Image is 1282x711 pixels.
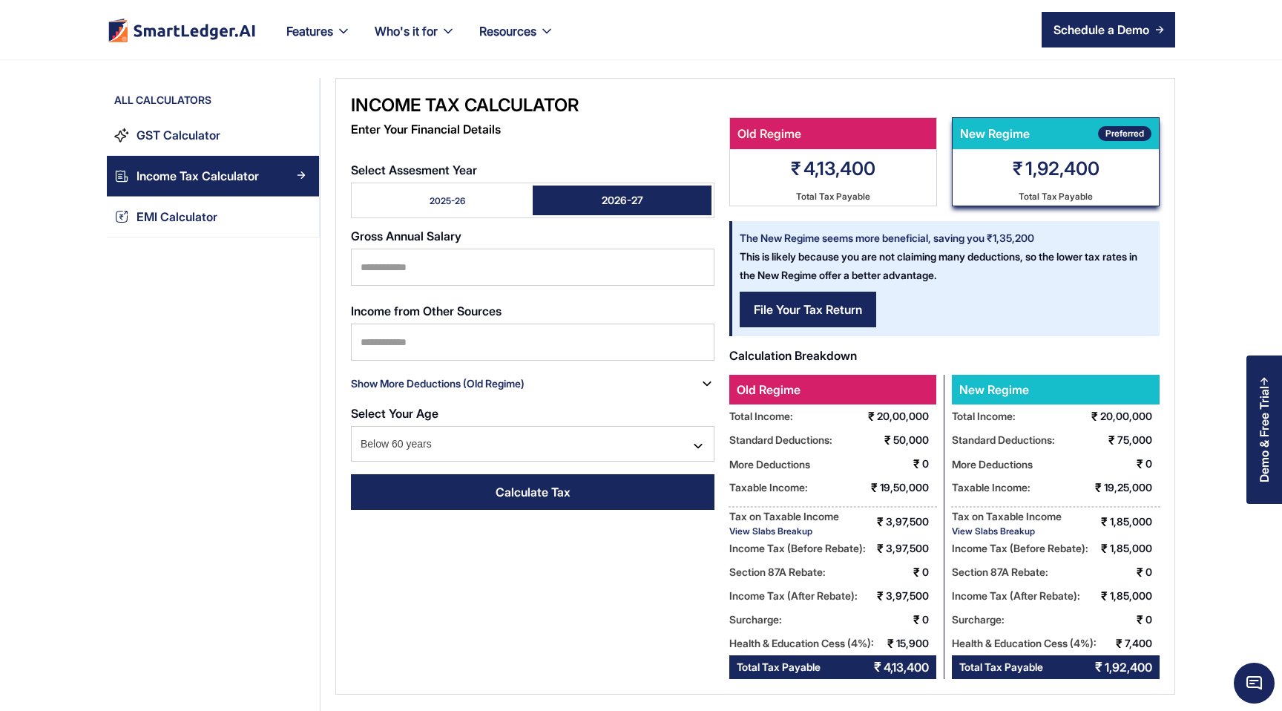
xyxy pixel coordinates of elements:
[868,404,875,428] div: ₹
[1145,560,1160,584] div: 0
[952,537,1088,560] div: Income Tax (Before Rebate):
[351,426,714,462] div: Below 60 years
[886,537,936,560] div: 3,97,500
[375,21,438,42] div: Who's it for
[874,655,881,679] div: ₹
[952,455,1033,474] div: More Deductions
[803,156,875,181] div: 4,13,400
[952,525,1062,537] div: View Slabs Breakup
[729,404,793,428] div: Total Income:
[351,304,502,318] strong: Income from Other Sources
[1101,584,1108,608] div: ₹
[351,117,714,141] div: Enter Your Financial Details
[430,194,465,207] div: 2025-26
[1234,663,1275,704] span: Chat Widget
[1145,452,1160,476] div: 0
[1155,25,1164,34] img: arrow right icon
[107,93,319,115] div: All Calculators
[732,221,1152,284] div: This is likely because you are not claiming many deductions, so the lower tax rates in the New Re...
[107,115,319,156] a: GST CalculatorArrow Right Blue
[729,632,874,655] div: Health & Education Cess (4%):
[700,376,714,391] img: mingcute_down-line
[297,171,306,180] img: Arrow Right Blue
[1145,608,1160,632] div: 0
[913,608,920,632] div: ₹
[952,560,1048,584] div: Section 87A Rebate:
[880,476,936,499] div: 19,50,000
[351,406,438,421] strong: Select Your Age
[729,525,839,537] div: View Slabs Breakup
[729,344,1160,367] div: Calculation Breakdown
[1137,452,1143,476] div: ₹
[1137,608,1143,632] div: ₹
[1116,632,1122,655] div: ₹
[1053,21,1149,39] div: Schedule a Demo
[952,375,1056,404] div: New Regime
[691,439,706,453] img: mingcute_down-line
[107,18,257,42] img: footer logo
[877,537,884,560] div: ₹
[297,212,306,220] img: Arrow Right Blue
[877,584,884,608] div: ₹
[922,452,936,476] div: 0
[729,476,808,499] div: Taxable Income:
[1095,655,1102,679] div: ₹
[877,510,884,534] div: ₹
[137,125,220,145] div: GST Calculator
[1110,584,1160,608] div: 1,85,000
[297,130,306,139] img: Arrow Right Blue
[729,507,839,525] div: Tax on Taxable Income
[1258,386,1271,482] div: Demo & Free Trial
[479,21,536,42] div: Resources
[1108,428,1115,452] div: ₹
[351,372,525,396] div: Show More Deductions (Old Regime)
[1042,12,1175,47] a: Schedule a Demo
[952,608,1005,632] div: Surcharge:
[1013,156,1023,181] div: ₹
[351,474,714,510] a: Calculate Tax
[922,560,936,584] div: 0
[922,608,936,632] div: 0
[1117,428,1160,452] div: 75,000
[871,476,878,499] div: ₹
[952,507,1062,525] div: Tax on Taxable Income
[1104,476,1160,499] div: 19,25,000
[886,584,936,608] div: 3,97,500
[1110,537,1160,560] div: 1,85,000
[1091,404,1098,428] div: ₹
[959,655,1043,679] div: Total Tax Payable
[351,163,714,177] label: Select Assesment Year
[351,156,714,519] form: Email Form
[791,156,801,181] div: ₹
[1025,156,1099,181] div: 1,92,400
[952,584,1080,608] div: Income Tax (After Rebate):
[1101,510,1108,534] div: ₹
[886,510,936,534] div: 3,97,500
[754,301,862,318] div: File Your Tax Return
[729,375,936,404] div: Old Regime
[729,560,826,584] div: Section 87A Rebate:
[351,229,461,243] strong: Gross Annual Salary
[1019,187,1093,206] div: Total Tax Payable
[729,455,810,474] div: More Deductions
[729,537,866,560] div: Income Tax (Before Rebate):
[877,404,936,428] div: 20,00,000
[1095,476,1102,499] div: ₹
[952,428,1055,452] div: Standard Deductions:
[953,118,1098,149] div: New Regime
[729,428,832,452] div: Standard Deductions:
[884,428,891,452] div: ₹
[893,428,936,452] div: 50,000
[887,632,894,655] div: ₹
[467,21,566,59] div: Resources
[952,632,1097,655] div: Health & Education Cess (4%):
[896,632,936,655] div: 15,900
[275,21,363,59] div: Features
[286,21,333,42] div: Features
[602,193,643,208] div: 2026-27
[6,18,44,29] span: Upgrade
[1105,655,1152,679] div: 1,92,400
[1125,632,1160,655] div: 7,400
[137,207,217,227] div: EMI Calculator
[796,187,870,206] div: Total Tax Payable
